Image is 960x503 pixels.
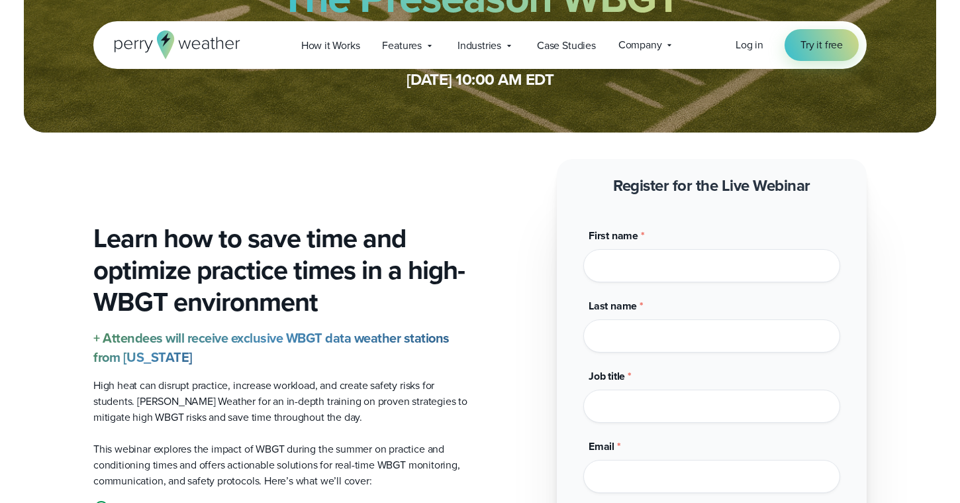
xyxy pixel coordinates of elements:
span: Features [382,38,421,54]
a: Log in [736,37,763,53]
span: Email [589,439,614,454]
span: How it Works [301,38,360,54]
strong: [DATE] 10:00 AM EDT [407,68,554,91]
a: Try it free [785,29,859,61]
span: Try it free [800,37,843,53]
span: Job title [589,368,625,384]
span: Industries [457,38,501,54]
strong: Register for the Live Webinar [613,174,810,197]
span: First name [589,228,638,243]
p: High heat can disrupt practice, increase workload, and create safety risks for students. [PERSON_... [93,378,469,425]
a: Case Studies [526,32,607,59]
a: How it Works [290,32,371,59]
span: Case Studies [537,38,596,54]
span: Log in [736,37,763,52]
p: This webinar explores the impact of WBGT during the summer on practice and conditioning times and... [93,441,469,489]
strong: + Attendees will receive exclusive WBGT data weather stations from [US_STATE] [93,328,450,367]
span: Company [618,37,662,53]
span: Last name [589,298,637,313]
h3: Learn how to save time and optimize practice times in a high-WBGT environment [93,223,469,318]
